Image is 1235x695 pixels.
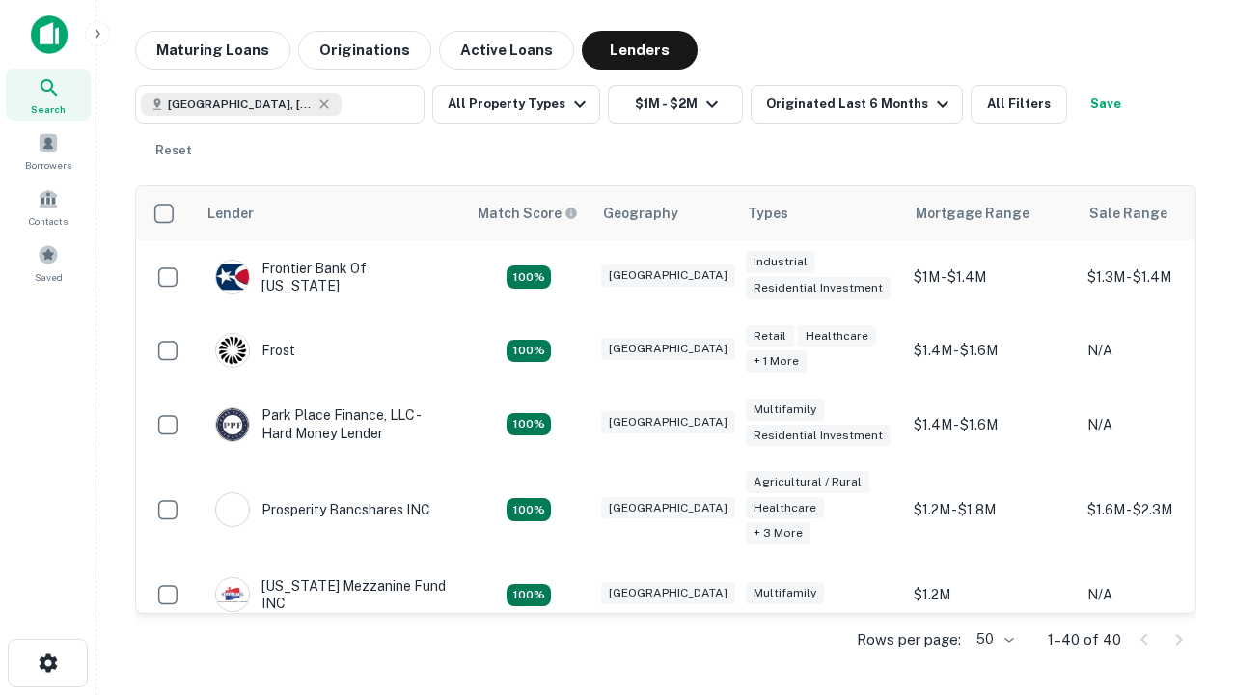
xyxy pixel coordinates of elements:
img: picture [216,334,249,367]
div: Prosperity Bancshares INC [215,492,430,527]
div: Multifamily [746,399,824,421]
div: Industrial [746,251,815,273]
button: Active Loans [439,31,574,69]
a: Contacts [6,181,91,233]
td: $1.2M [904,558,1078,631]
div: + 3 more [746,522,810,544]
a: Borrowers [6,125,91,177]
img: picture [216,578,249,611]
span: Contacts [29,213,68,229]
span: Saved [35,269,63,285]
div: Matching Properties: 5, hasApolloMatch: undefined [507,584,551,607]
th: Types [736,186,904,240]
h6: Match Score [478,203,574,224]
iframe: Chat Widget [1139,541,1235,633]
th: Mortgage Range [904,186,1078,240]
div: Matching Properties: 7, hasApolloMatch: undefined [507,498,551,521]
td: $1.2M - $1.8M [904,461,1078,559]
img: capitalize-icon.png [31,15,68,54]
div: 50 [969,625,1017,653]
div: Capitalize uses an advanced AI algorithm to match your search with the best lender. The match sco... [478,203,578,224]
div: Matching Properties: 4, hasApolloMatch: undefined [507,340,551,363]
button: Originations [298,31,431,69]
div: Residential Investment [746,277,891,299]
div: Park Place Finance, LLC - Hard Money Lender [215,406,447,441]
a: Search [6,69,91,121]
button: Originated Last 6 Months [751,85,963,124]
a: Saved [6,236,91,289]
div: Mortgage Range [916,202,1029,225]
span: Search [31,101,66,117]
td: $1M - $1.4M [904,240,1078,314]
div: Lender [207,202,254,225]
p: Rows per page: [857,628,961,652]
span: [GEOGRAPHIC_DATA], [GEOGRAPHIC_DATA], [GEOGRAPHIC_DATA] [168,96,313,113]
div: [US_STATE] Mezzanine Fund INC [215,577,447,612]
img: picture [216,408,249,441]
div: Retail [746,325,794,347]
td: $1.4M - $1.6M [904,314,1078,387]
div: [GEOGRAPHIC_DATA] [601,264,735,287]
div: Matching Properties: 4, hasApolloMatch: undefined [507,265,551,289]
td: $1.4M - $1.6M [904,387,1078,460]
th: Geography [591,186,736,240]
th: Lender [196,186,466,240]
button: Lenders [582,31,698,69]
th: Capitalize uses an advanced AI algorithm to match your search with the best lender. The match sco... [466,186,591,240]
button: $1M - $2M [608,85,743,124]
div: Sale Range [1089,202,1167,225]
div: + 1 more [746,350,807,373]
img: picture [216,493,249,526]
div: Residential Investment [746,425,891,447]
div: Agricultural / Rural [746,471,869,493]
div: Healthcare [798,325,876,347]
button: Maturing Loans [135,31,290,69]
p: 1–40 of 40 [1048,628,1121,652]
div: Types [748,202,788,225]
div: Geography [603,202,678,225]
img: picture [216,261,249,293]
button: Save your search to get updates of matches that match your search criteria. [1075,85,1137,124]
div: [GEOGRAPHIC_DATA] [601,338,735,360]
div: Healthcare [746,497,824,519]
div: Multifamily [746,582,824,604]
button: All Property Types [432,85,600,124]
div: Frost [215,333,295,368]
div: Originated Last 6 Months [766,93,954,116]
button: All Filters [971,85,1067,124]
div: [GEOGRAPHIC_DATA] [601,411,735,433]
div: [GEOGRAPHIC_DATA] [601,582,735,604]
button: Reset [143,131,205,170]
span: Borrowers [25,157,71,173]
div: Matching Properties: 4, hasApolloMatch: undefined [507,413,551,436]
div: [GEOGRAPHIC_DATA] [601,497,735,519]
div: Frontier Bank Of [US_STATE] [215,260,447,294]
